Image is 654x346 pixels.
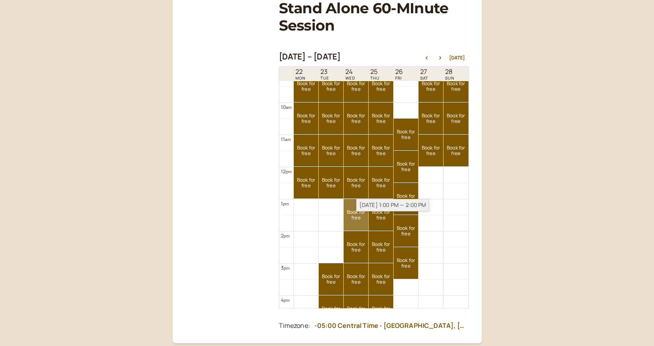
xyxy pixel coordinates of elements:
span: 24 [345,68,355,76]
span: Book for free [369,113,393,125]
span: FRI [395,76,403,80]
span: Book for free [394,225,418,237]
span: Book for free [394,129,418,141]
span: Book for free [369,306,393,317]
span: Book for free [419,145,443,157]
div: 12 [281,168,292,175]
span: Book for free [344,113,368,125]
span: Book for free [369,177,393,189]
span: Book for free [369,81,393,92]
span: MON [295,76,305,80]
span: Book for free [344,274,368,285]
span: SUN [445,76,454,80]
span: Book for free [344,306,368,317]
span: 25 [370,68,380,76]
span: Book for free [294,81,318,92]
div: 3 [281,264,290,272]
span: Book for free [419,81,443,92]
button: [DATE] [449,55,465,61]
span: 28 [445,68,454,76]
span: Book for free [319,274,343,285]
span: Book for free [394,193,418,205]
span: Book for free [294,113,318,125]
span: TUE [320,76,329,80]
div: 2 [281,232,290,240]
span: Book for free [344,242,368,253]
span: Book for free [319,81,343,92]
div: 4 [281,296,290,304]
span: Book for free [344,145,368,157]
span: Book for free [344,209,368,221]
div: 1 [281,200,289,207]
span: Book for free [344,81,368,92]
div: 11 [281,135,291,143]
span: am [285,137,291,142]
span: Book for free [319,113,343,125]
span: Book for free [369,209,393,221]
a: September 28, 2025 [444,67,456,81]
span: Book for free [344,177,368,189]
span: Book for free [444,113,468,125]
div: [DATE] 1:00 PM — 2:00 PM [356,199,429,211]
span: am [286,104,291,110]
span: Book for free [319,306,343,317]
span: Book for free [294,177,318,189]
span: Book for free [369,274,393,285]
div: Timezone: [279,321,310,331]
span: 23 [320,68,329,76]
a: September 22, 2025 [294,67,307,81]
a: September 27, 2025 [419,67,430,81]
span: Book for free [319,177,343,189]
a: September 25, 2025 [369,67,381,81]
span: Book for free [419,113,443,125]
h2: [DATE] – [DATE] [279,52,341,61]
span: Book for free [394,161,418,173]
span: pm [283,201,289,207]
span: pm [286,169,291,174]
div: 10 [281,103,292,111]
span: Book for free [444,81,468,92]
a: September 23, 2025 [319,67,331,81]
span: THU [370,76,380,80]
span: 27 [420,68,428,76]
span: pm [284,233,289,239]
span: 26 [395,68,403,76]
span: Book for free [319,145,343,157]
a: September 26, 2025 [394,67,404,81]
span: Book for free [369,145,393,157]
span: 22 [295,68,305,76]
span: pm [284,265,289,271]
span: SAT [420,76,428,80]
span: Book for free [444,145,468,157]
span: pm [284,297,289,303]
span: Book for free [394,258,418,269]
span: Book for free [369,242,393,253]
span: Book for free [294,145,318,157]
a: September 24, 2025 [344,67,357,81]
span: WED [345,76,355,80]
